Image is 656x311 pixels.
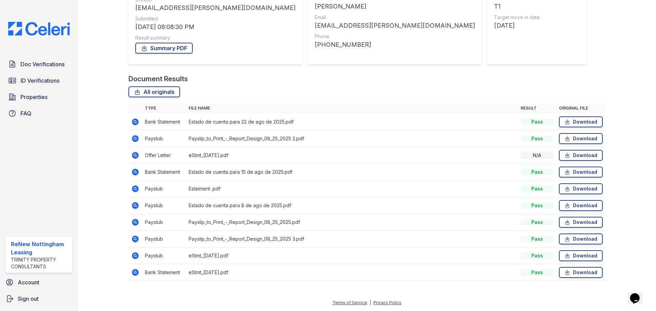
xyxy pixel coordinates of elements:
td: Bank Statement [142,114,186,130]
a: FAQ [5,107,72,120]
div: Pass [521,252,553,259]
td: Paystub [142,231,186,248]
span: Properties [20,93,47,101]
a: Download [559,183,603,194]
div: Pass [521,185,553,192]
a: Terms of Service [332,300,367,305]
a: Download [559,200,603,211]
span: FAQ [20,109,31,117]
a: Account [3,275,75,289]
div: [PHONE_NUMBER] [315,40,475,50]
td: Payslip_to_Print_-_Report_Design_08_25_2025 2.pdf [186,130,518,147]
th: Type [142,103,186,114]
a: Download [559,150,603,161]
th: Result [518,103,556,114]
a: Summary PDF [135,43,193,54]
td: Estado de cuenta para 22 de ago de 2025.pdf [186,114,518,130]
div: T1 [494,2,580,11]
div: [DATE] 08:08:30 PM [135,22,296,32]
div: Document Results [128,74,188,84]
span: ID Verifications [20,76,59,85]
a: Properties [5,90,72,104]
img: CE_Logo_Blue-a8612792a0a2168367f1c8372b55b34899dd931a85d93a1a3d3e32e68fde9ad4.png [3,22,75,36]
span: Doc Verifications [20,60,65,68]
td: Bank Statement [142,264,186,281]
div: Pass [521,219,553,226]
div: ReNew Nottingham Leasing [11,240,70,256]
a: Download [559,167,603,178]
span: Sign out [18,295,39,303]
a: Download [559,267,603,278]
td: Paystub [142,181,186,197]
div: Pass [521,236,553,242]
td: Payslip_to_Print_-_Report_Design_08_25_2025 3.pdf [186,231,518,248]
td: Paystub [142,214,186,231]
td: eStmt_[DATE].pdf [186,248,518,264]
td: Payslip_to_Print_-_Report_Design_08_25_2025.pdf [186,214,518,231]
div: Phone [315,33,475,40]
td: Estado de cuenta para 8 de ago de 2025.pdf [186,197,518,214]
div: | [370,300,371,305]
td: Bank Statement [142,164,186,181]
div: Result summary [135,34,296,41]
div: Pass [521,169,553,175]
div: N/A [521,152,553,159]
div: Target move in date [494,14,580,21]
th: Original file [556,103,605,114]
div: Pass [521,118,553,125]
div: Pass [521,202,553,209]
a: Download [559,116,603,127]
span: Account [18,278,39,286]
div: [DATE] [494,21,580,30]
td: Paystub [142,248,186,264]
div: Pass [521,135,553,142]
td: Estado de cuenta para 15 de ago de 2025.pdf [186,164,518,181]
iframe: chat widget [627,284,649,304]
a: Sign out [3,292,75,306]
div: Pass [521,269,553,276]
div: Submitted [135,15,296,22]
td: Offer Letter [142,147,186,164]
div: [PERSON_NAME] [315,2,475,11]
a: Doc Verifications [5,57,72,71]
a: Privacy Policy [373,300,401,305]
a: Download [559,133,603,144]
td: eStmt_[DATE].pdf [186,264,518,281]
td: Paystub [142,130,186,147]
a: Download [559,217,603,228]
td: Esteiment .pdf [186,181,518,197]
a: Download [559,234,603,244]
div: Trinity Property Consultants [11,256,70,270]
td: Paystub [142,197,186,214]
div: [EMAIL_ADDRESS][PERSON_NAME][DOMAIN_NAME] [315,21,475,30]
a: All originals [128,86,180,97]
div: [EMAIL_ADDRESS][PERSON_NAME][DOMAIN_NAME] [135,3,296,13]
td: eStmt_[DATE].pdf [186,147,518,164]
a: Download [559,250,603,261]
th: File name [186,103,518,114]
div: Email [315,14,475,21]
a: ID Verifications [5,74,72,87]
